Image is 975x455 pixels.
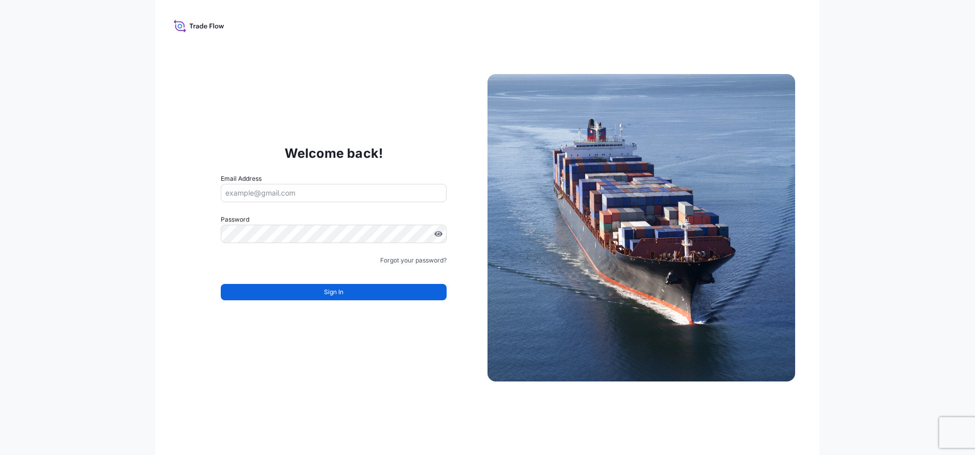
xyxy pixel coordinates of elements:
span: Sign In [324,287,343,297]
label: Password [221,214,447,225]
input: example@gmail.com [221,184,447,202]
img: Ship illustration [488,74,795,381]
a: Forgot your password? [380,255,447,266]
label: Email Address [221,174,262,184]
button: Sign In [221,284,447,300]
button: Show password [434,230,443,238]
p: Welcome back! [285,145,383,161]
